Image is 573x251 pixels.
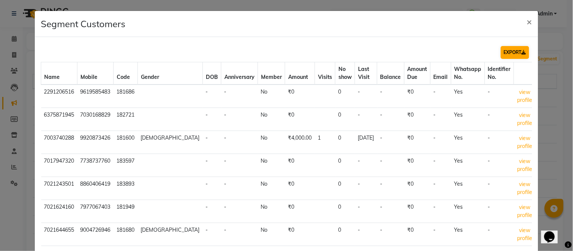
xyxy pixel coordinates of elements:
td: Yes [451,200,485,223]
button: EXPORT [501,46,529,59]
td: - [431,131,451,154]
td: - [377,177,405,200]
td: - [485,223,514,246]
td: ₹0 [285,223,315,246]
td: - [203,131,221,154]
td: - [203,154,221,177]
td: 1 [315,131,335,154]
td: - [355,154,377,177]
td: ₹0 [405,85,431,108]
td: ₹0 [285,154,315,177]
td: ₹0 [285,200,315,223]
th: No show [335,62,355,85]
h4: Segment Customers [41,17,125,31]
td: - [485,131,514,154]
td: 0 [335,177,355,200]
td: 181686 [114,85,138,108]
span: × [527,16,532,27]
th: Visits [315,62,335,85]
th: Whatsapp No. [451,62,485,85]
button: Close [521,11,538,32]
td: ₹0 [405,177,431,200]
td: - [377,85,405,108]
td: 7738737760 [77,154,114,177]
td: No [258,200,285,223]
td: 183597 [114,154,138,177]
button: view profile [517,180,533,197]
td: - [355,108,377,131]
th: Balance [377,62,405,85]
td: - [221,108,258,131]
td: 9619585483 [77,85,114,108]
th: Email [431,62,451,85]
td: No [258,131,285,154]
td: - [355,85,377,108]
button: view profile [517,226,533,243]
td: 181680 [114,223,138,246]
td: No [258,85,285,108]
td: ₹0 [285,85,315,108]
th: Mobile [77,62,114,85]
td: Yes [451,223,485,246]
td: Yes [451,131,485,154]
td: - [431,85,451,108]
th: Gender [138,62,203,85]
td: ₹0 [405,131,431,154]
td: 181949 [114,200,138,223]
th: Amount Due [405,62,431,85]
td: - [377,154,405,177]
td: No [258,154,285,177]
td: ₹4,000.00 [285,131,315,154]
td: ₹0 [405,200,431,223]
td: - [431,223,451,246]
td: - [221,131,258,154]
td: Yes [451,108,485,131]
td: 7030168829 [77,108,114,131]
th: Last Visit [355,62,377,85]
td: 7017947320 [41,154,77,177]
button: view profile [517,134,533,151]
td: ₹0 [405,154,431,177]
td: - [355,200,377,223]
td: - [431,108,451,131]
th: Amount [285,62,315,85]
td: No [258,108,285,131]
td: No [258,223,285,246]
td: - [355,177,377,200]
td: - [377,108,405,131]
th: Code [114,62,138,85]
iframe: chat widget [541,221,565,243]
td: - [203,85,221,108]
td: 7977067403 [77,200,114,223]
td: 9920873426 [77,131,114,154]
td: - [485,85,514,108]
th: Identifier No. [485,62,514,85]
td: Yes [451,177,485,200]
td: 0 [335,200,355,223]
td: 0 [335,85,355,108]
td: 183893 [114,177,138,200]
td: - [485,177,514,200]
td: ₹0 [405,223,431,246]
button: view profile [517,203,533,220]
td: - [203,108,221,131]
td: 0 [335,131,355,154]
td: 0 [335,108,355,131]
td: 8860406419 [77,177,114,200]
td: - [203,177,221,200]
td: - [431,200,451,223]
td: ₹0 [285,108,315,131]
td: - [485,154,514,177]
td: [DEMOGRAPHIC_DATA] [138,131,203,154]
td: - [221,177,258,200]
th: DOB [203,62,221,85]
td: Yes [451,154,485,177]
th: Member [258,62,285,85]
td: 0 [335,223,355,246]
td: No [258,177,285,200]
td: - [377,131,405,154]
td: - [355,223,377,246]
button: view profile [517,111,533,128]
td: ₹0 [405,108,431,131]
td: - [485,108,514,131]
